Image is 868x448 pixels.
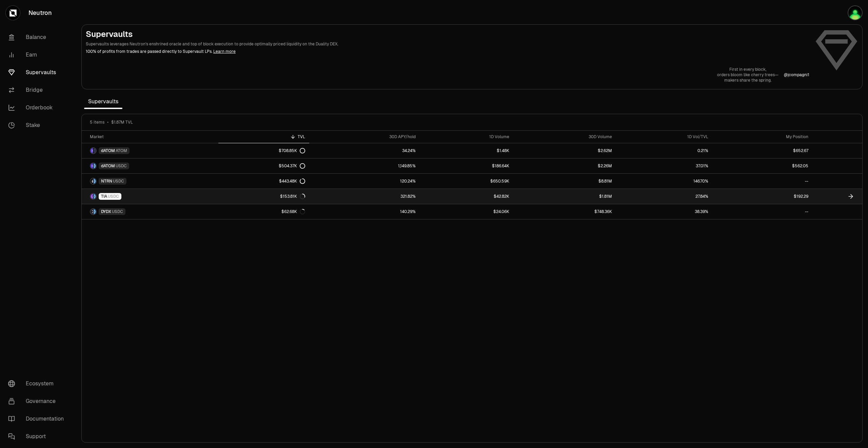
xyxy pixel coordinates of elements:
a: $192.29 [712,189,812,204]
div: $443.48K [279,178,305,184]
a: $186.64K [420,158,513,173]
p: orders bloom like cherry trees— [717,72,778,78]
a: Bridge [3,81,73,99]
span: 5 items [90,120,104,125]
div: $62.68K [281,209,305,214]
a: Support [3,428,73,445]
a: DYDX LogoUSDC LogoDYDXUSDC [82,204,218,219]
a: $1.48K [420,143,513,158]
a: Ecosystem [3,375,73,392]
div: Market [90,134,214,140]
a: @jcompagni1 [784,72,809,78]
span: $1.87M TVL [111,120,133,125]
a: Orderbook [3,99,73,116]
a: $8.81M [513,174,616,189]
img: ATOM Logo [94,148,96,153]
a: Earn [3,46,73,64]
a: $1.81M [513,189,616,204]
a: $2.62M [513,143,616,158]
a: $42.82K [420,189,513,204]
img: NTRN Logo [91,178,93,184]
a: Governance [3,392,73,410]
div: $708.85K [279,148,305,153]
a: -- [712,204,812,219]
a: Learn more [213,49,236,54]
p: @ jcompagni1 [784,72,809,78]
a: dATOM LogoATOM LogodATOMATOM [82,143,218,158]
a: 38.39% [616,204,712,219]
img: TIA Logo [91,194,93,199]
img: portefeuilleterra [848,6,862,20]
div: 1D Vol/TVL [620,134,708,140]
span: USDC [108,194,119,199]
a: $562.05 [712,158,812,173]
span: NTRN [101,178,112,184]
a: $504.37K [218,158,309,173]
span: dATOM [101,148,115,153]
div: 1D Volume [424,134,509,140]
h2: Supervaults [86,29,809,40]
img: dATOM Logo [91,163,93,169]
a: Balance [3,28,73,46]
a: $708.85K [218,143,309,158]
p: makers share the spring. [717,78,778,83]
div: $504.37K [279,163,305,169]
img: USDC Logo [94,163,96,169]
img: USDC Logo [94,209,96,214]
a: $652.67 [712,143,812,158]
a: $24.06K [420,204,513,219]
a: 27.84% [616,189,712,204]
a: TIA LogoUSDC LogoTIAUSDC [82,189,218,204]
a: Documentation [3,410,73,428]
div: $153.81K [280,194,305,199]
img: USDC Logo [94,178,96,184]
span: USDC [112,209,123,214]
a: $650.59K [420,174,513,189]
a: Supervaults [3,64,73,81]
span: dATOM [101,163,115,169]
a: dATOM LogoUSDC LogodATOMUSDC [82,158,218,173]
a: NTRN LogoUSDC LogoNTRNUSDC [82,174,218,189]
a: Stake [3,116,73,134]
span: Supervaults [84,95,122,108]
p: First in every block, [717,67,778,72]
div: My Position [716,134,808,140]
span: DYDX [101,209,111,214]
a: First in every block,orders bloom like cherry trees—makers share the spring. [717,67,778,83]
a: $153.81K [218,189,309,204]
a: -- [712,174,812,189]
img: DYDX Logo [91,209,93,214]
span: USDC [113,178,124,184]
div: TVL [222,134,305,140]
span: ATOM [116,148,127,153]
p: 100% of profits from trades are passed directly to Supervault LPs. [86,48,809,55]
a: $62.68K [218,204,309,219]
a: $2.26M [513,158,616,173]
a: 37.01% [616,158,712,173]
a: 34.24% [309,143,420,158]
a: $748.36K [513,204,616,219]
div: 30D APY/hold [313,134,416,140]
p: Supervaults leverages Neutron's enshrined oracle and top of block execution to provide optimally ... [86,41,809,47]
a: $443.48K [218,174,309,189]
a: 146.70% [616,174,712,189]
span: TIA [101,194,107,199]
a: 1,149.85% [309,158,420,173]
img: USDC Logo [94,194,96,199]
a: 0.21% [616,143,712,158]
img: dATOM Logo [91,148,93,153]
a: 321.82% [309,189,420,204]
a: 120.24% [309,174,420,189]
span: USDC [116,163,127,169]
a: 140.29% [309,204,420,219]
div: 30D Volume [517,134,612,140]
